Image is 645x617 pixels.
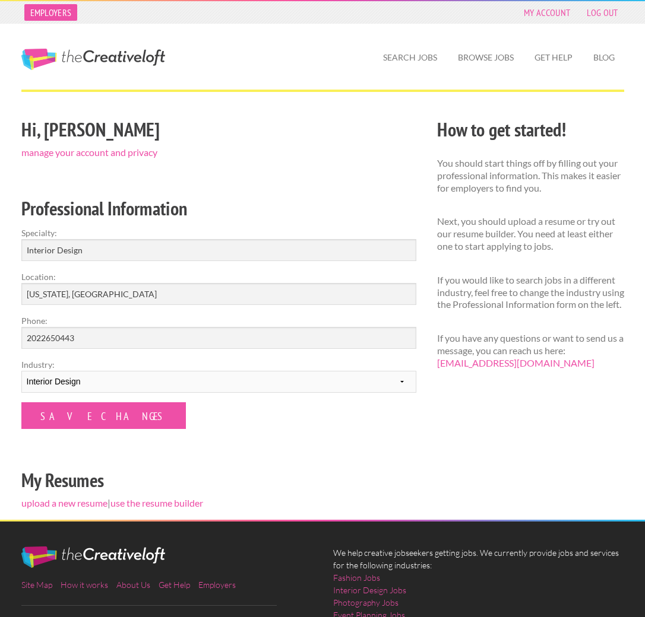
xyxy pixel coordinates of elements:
[21,497,107,508] a: upload a new resume
[21,116,416,143] h2: Hi, [PERSON_NAME]
[437,116,624,143] h2: How to get started!
[11,115,426,520] div: |
[21,546,165,568] img: The Creative Loft
[21,271,416,283] label: Location:
[21,402,186,429] input: Save Changes
[198,580,236,590] a: Employers
[333,571,380,584] a: Fashion Jobs
[21,314,416,327] label: Phone:
[116,580,150,590] a: About Us
[437,157,624,194] p: You should start things off by filling out your professional information. This makes it easier fo...
[21,147,157,158] a: manage your account and privacy
[21,195,416,222] h2: Professional Information
[61,580,108,590] a: How it works
[333,596,399,609] a: Photography Jobs
[518,4,576,21] a: My Account
[525,44,582,71] a: Get Help
[21,227,416,239] label: Specialty:
[333,584,406,596] a: Interior Design Jobs
[437,357,595,368] a: [EMAIL_ADDRESS][DOMAIN_NAME]
[21,327,416,349] input: Optional
[21,467,416,494] h2: My Resumes
[584,44,624,71] a: Blog
[448,44,523,71] a: Browse Jobs
[437,215,624,252] p: Next, you should upload a resume or try out our resume builder. You need at least either one to s...
[21,580,52,590] a: Site Map
[581,4,624,21] a: Log Out
[21,49,165,70] a: The Creative Loft
[21,358,416,371] label: Industry:
[159,580,190,590] a: Get Help
[21,283,416,305] input: e.g. New York, NY
[110,497,203,508] a: use the resume builder
[24,4,78,21] a: Employers
[374,44,447,71] a: Search Jobs
[437,332,624,369] p: If you have any questions or want to send us a message, you can reach us here:
[437,274,624,311] p: If you would like to search jobs in a different industry, feel free to change the industry using ...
